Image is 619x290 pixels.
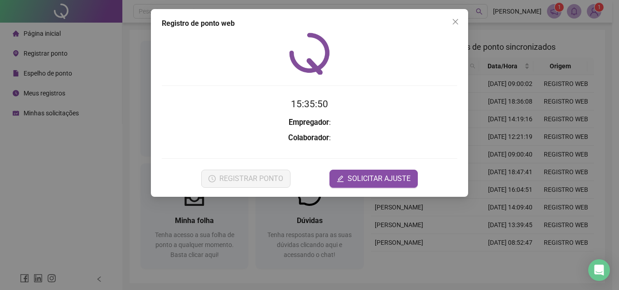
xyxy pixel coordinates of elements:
[289,118,329,127] strong: Empregador
[337,175,344,182] span: edit
[162,18,457,29] div: Registro de ponto web
[289,33,330,75] img: QRPoint
[201,170,290,188] button: REGISTRAR PONTO
[448,14,463,29] button: Close
[288,133,329,142] strong: Colaborador
[291,99,328,109] time: 15:35:50
[162,132,457,144] h3: :
[348,173,411,184] span: SOLICITAR AJUSTE
[588,259,610,281] div: Open Intercom Messenger
[162,117,457,128] h3: :
[452,18,459,25] span: close
[329,170,418,188] button: editSOLICITAR AJUSTE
